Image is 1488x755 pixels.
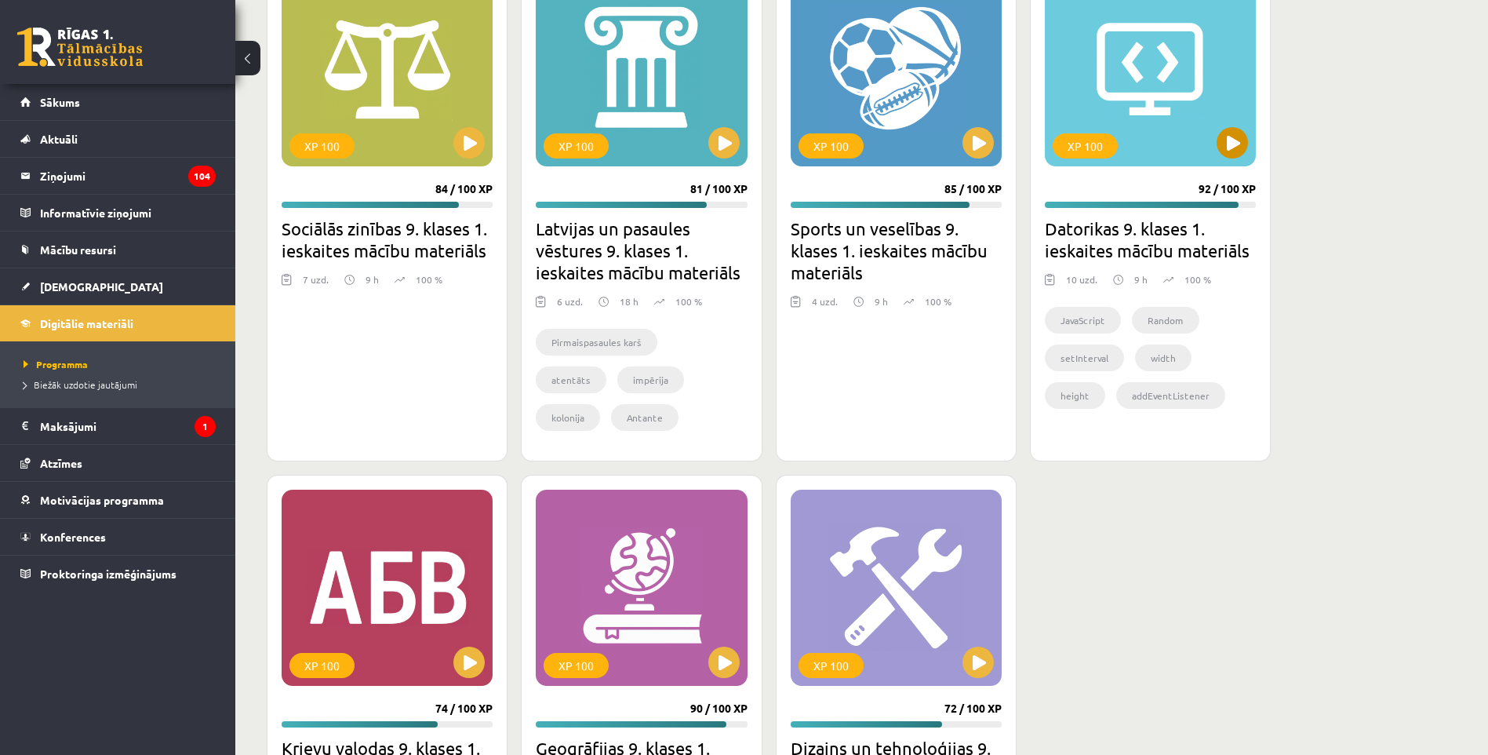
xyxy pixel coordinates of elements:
[617,367,684,393] li: impērija
[20,121,216,157] a: Aktuāli
[675,294,702,308] p: 100 %
[40,243,116,257] span: Mācību resursi
[188,166,216,187] i: 104
[20,232,216,268] a: Mācību resursi
[40,567,176,581] span: Proktoringa izmēģinājums
[24,358,88,370] span: Programma
[544,133,609,159] div: XP 100
[1045,217,1256,261] h2: Datorikas 9. klases 1. ieskaites mācību materiāls
[620,294,638,308] p: 18 h
[40,95,80,109] span: Sākums
[40,316,133,330] span: Digitālie materiāli
[289,653,355,678] div: XP 100
[1066,272,1097,296] div: 10 uzd.
[24,377,220,392] a: Biežāk uzdotie jautājumi
[611,404,679,431] li: Antante
[799,133,864,159] div: XP 100
[1045,382,1105,409] li: height
[20,519,216,555] a: Konferences
[536,329,657,356] li: Pirmaispasaules karš
[1184,272,1211,286] p: 100 %
[17,27,143,67] a: Rīgas 1. Tālmācības vidusskola
[1134,272,1148,286] p: 9 h
[20,445,216,481] a: Atzīmes
[40,530,106,544] span: Konferences
[875,294,888,308] p: 9 h
[1135,345,1191,371] li: width
[20,408,216,444] a: Maksājumi1
[40,195,216,231] legend: Informatīvie ziņojumi
[20,84,216,120] a: Sākums
[24,378,137,391] span: Biežāk uzdotie jautājumi
[20,268,216,305] a: [DEMOGRAPHIC_DATA]
[40,493,164,507] span: Motivācijas programma
[557,294,583,318] div: 6 uzd.
[366,272,379,286] p: 9 h
[20,158,216,194] a: Ziņojumi104
[1116,382,1225,409] li: addEventListener
[289,133,355,159] div: XP 100
[40,456,82,470] span: Atzīmes
[536,217,747,283] h2: Latvijas un pasaules vēstures 9. klases 1. ieskaites mācību materiāls
[303,272,329,296] div: 7 uzd.
[195,416,216,437] i: 1
[925,294,951,308] p: 100 %
[1132,307,1199,334] li: Random
[40,132,78,146] span: Aktuāli
[40,158,216,194] legend: Ziņojumi
[544,653,609,678] div: XP 100
[20,482,216,518] a: Motivācijas programma
[24,357,220,371] a: Programma
[1045,307,1121,334] li: JavaScript
[40,279,163,294] span: [DEMOGRAPHIC_DATA]
[1053,133,1118,159] div: XP 100
[799,653,864,678] div: XP 100
[40,408,216,444] legend: Maksājumi
[416,272,442,286] p: 100 %
[791,217,1002,283] h2: Sports un veselības 9. klases 1. ieskaites mācību materiāls
[282,217,493,261] h2: Sociālās zinības 9. klases 1. ieskaites mācību materiāls
[536,367,606,393] li: atentāts
[20,305,216,341] a: Digitālie materiāli
[1045,345,1124,371] li: setInterval
[536,404,600,431] li: kolonija
[812,294,838,318] div: 4 uzd.
[20,195,216,231] a: Informatīvie ziņojumi
[20,556,216,592] a: Proktoringa izmēģinājums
